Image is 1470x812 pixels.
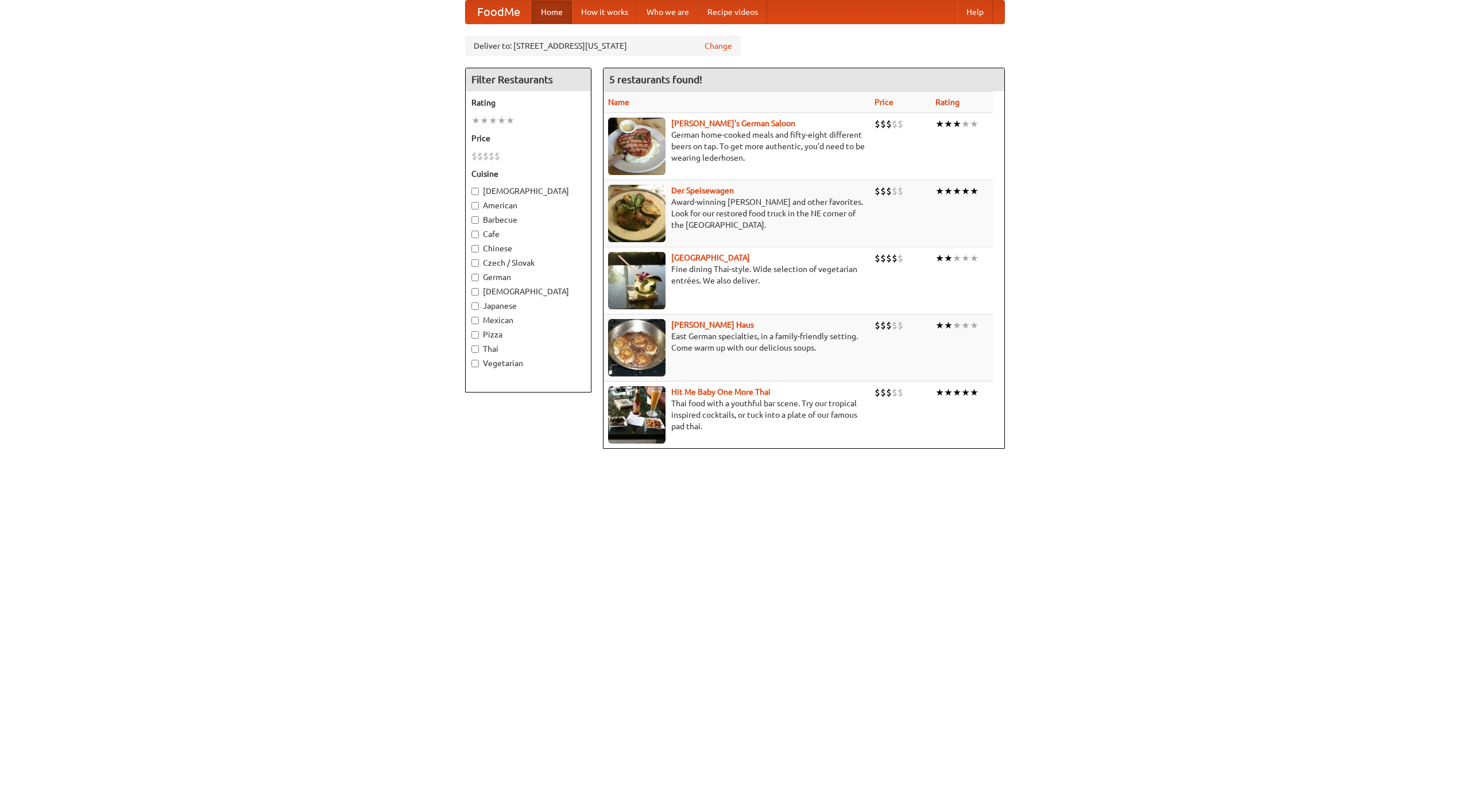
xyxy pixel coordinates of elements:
input: Japanese [471,302,479,310]
li: $ [494,150,500,162]
a: Rating [935,98,960,107]
input: German [471,274,479,281]
li: $ [892,118,898,130]
li: ★ [961,252,970,265]
label: Barbecue [471,214,585,226]
li: ★ [970,252,978,265]
li: $ [477,150,483,162]
li: ★ [935,118,944,130]
input: Czech / Slovak [471,259,479,267]
img: kohlhaus.jpg [608,319,666,376]
li: $ [892,319,898,332]
p: Fine dining Thai-style. Wide selection of vegetarian entrées. We also deliver. [608,263,865,286]
li: ★ [961,118,970,130]
li: $ [886,118,892,130]
img: speisewagen.jpg [608,185,666,242]
li: ★ [970,386,978,399]
b: Der Speisewagen [671,186,734,195]
input: Cafe [471,231,479,238]
input: [DEMOGRAPHIC_DATA] [471,188,479,195]
li: $ [489,150,494,162]
li: ★ [944,185,953,197]
p: East German specialties, in a family-friendly setting. Come warm up with our delicious soups. [608,331,865,353]
li: ★ [489,114,497,127]
li: ★ [970,319,978,332]
li: $ [880,252,886,265]
a: [PERSON_NAME]'s German Saloon [671,119,795,128]
img: babythai.jpg [608,386,666,444]
input: American [471,202,479,209]
li: ★ [961,185,970,197]
li: $ [886,185,892,197]
li: $ [892,386,898,399]
li: ★ [953,118,961,130]
a: Home [532,1,572,24]
a: Hit Me Baby One More Thai [671,387,771,397]
li: ★ [970,185,978,197]
label: Vegetarian [471,358,585,369]
label: American [471,200,585,211]
li: $ [886,319,892,332]
li: ★ [471,114,480,127]
li: ★ [497,114,506,127]
li: $ [471,150,477,162]
label: Chinese [471,243,585,254]
input: Chinese [471,245,479,252]
li: ★ [953,386,961,399]
label: Pizza [471,329,585,340]
li: $ [875,319,880,332]
img: esthers.jpg [608,118,666,175]
a: Price [875,98,893,107]
h5: Rating [471,97,585,108]
a: How it works [572,1,637,24]
a: [PERSON_NAME] Haus [671,320,754,329]
li: ★ [935,185,944,197]
input: Barbecue [471,216,479,224]
h5: Cuisine [471,168,585,180]
li: $ [880,118,886,130]
li: $ [898,252,903,265]
label: Cafe [471,228,585,240]
p: German home-cooked meals and fifty-eight different beers on tap. To get more authentic, you'd nee... [608,129,865,164]
li: ★ [506,114,514,127]
a: Help [957,1,993,24]
div: Deliver to: [STREET_ADDRESS][US_STATE] [465,36,741,56]
li: $ [483,150,489,162]
h5: Price [471,133,585,144]
li: $ [875,118,880,130]
p: Award-winning [PERSON_NAME] and other favorites. Look for our restored food truck in the NE corne... [608,196,865,231]
a: Change [705,40,732,52]
li: ★ [944,386,953,399]
input: Pizza [471,331,479,339]
label: [DEMOGRAPHIC_DATA] [471,286,585,297]
li: $ [875,185,880,197]
label: German [471,271,585,283]
label: Thai [471,343,585,355]
input: Mexican [471,317,479,324]
li: ★ [970,118,978,130]
a: Recipe videos [698,1,767,24]
h4: Filter Restaurants [466,68,591,91]
input: [DEMOGRAPHIC_DATA] [471,288,479,296]
a: [GEOGRAPHIC_DATA] [671,253,750,262]
li: $ [880,185,886,197]
li: $ [898,386,903,399]
li: ★ [953,185,961,197]
li: $ [898,185,903,197]
li: $ [898,118,903,130]
li: $ [892,185,898,197]
li: ★ [935,319,944,332]
li: ★ [953,252,961,265]
img: satay.jpg [608,252,666,309]
p: Thai food with a youthful bar scene. Try our tropical inspired cocktails, or tuck into a plate of... [608,398,865,432]
li: ★ [944,319,953,332]
li: $ [875,386,880,399]
a: FoodMe [466,1,532,24]
label: Japanese [471,300,585,312]
li: ★ [953,319,961,332]
li: $ [898,319,903,332]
